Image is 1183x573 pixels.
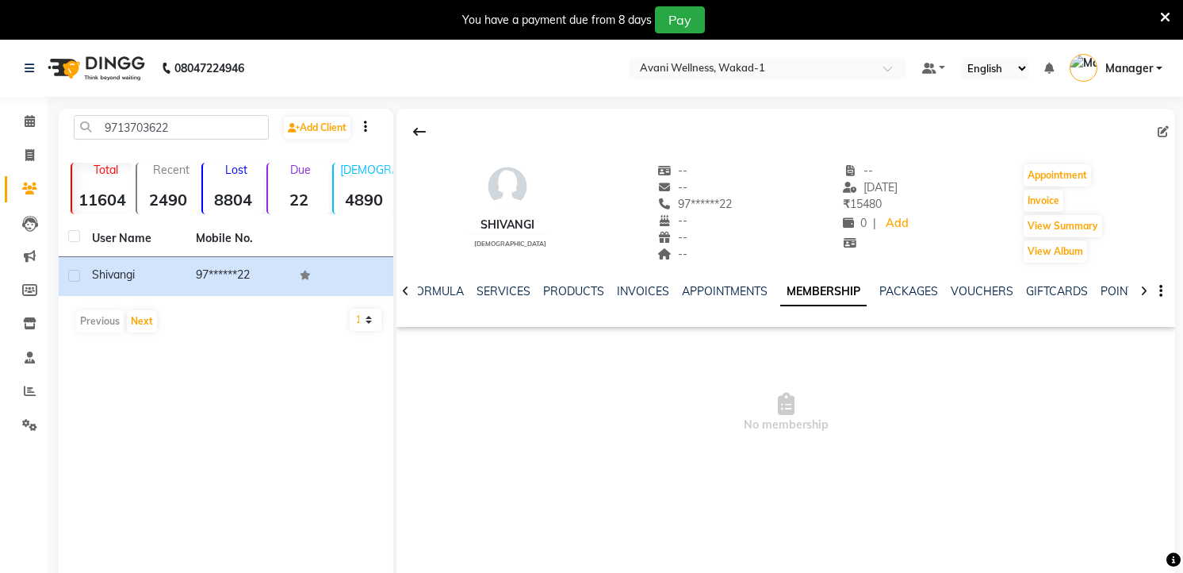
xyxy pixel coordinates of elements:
[1026,284,1088,298] a: GIFTCARDS
[658,163,688,178] span: --
[879,284,938,298] a: PACKAGES
[780,278,867,306] a: MEMBERSHIP
[658,230,688,244] span: --
[186,221,290,257] th: Mobile No.
[682,284,768,298] a: APPOINTMENTS
[409,284,464,298] a: FORMULA
[843,197,850,211] span: ₹
[1024,240,1087,263] button: View Album
[658,213,688,228] span: --
[843,197,882,211] span: 15480
[1024,190,1063,212] button: Invoice
[144,163,197,177] p: Recent
[268,190,328,210] strong: 22
[617,284,669,298] a: INVOICES
[334,190,394,210] strong: 4890
[658,180,688,194] span: --
[873,215,876,232] span: |
[843,163,873,178] span: --
[203,190,263,210] strong: 8804
[1105,60,1153,77] span: Manager
[1024,215,1102,237] button: View Summary
[1070,54,1097,82] img: Manager
[137,190,197,210] strong: 2490
[396,333,1175,492] span: No membership
[843,180,898,194] span: [DATE]
[951,284,1013,298] a: VOUCHERS
[462,12,652,29] div: You have a payment due from 8 days
[1101,284,1141,298] a: POINTS
[74,115,269,140] input: Search by Name/Mobile/Email/Code
[284,117,350,139] a: Add Client
[1024,164,1091,187] button: Appointment
[477,284,530,298] a: SERVICES
[40,46,149,90] img: logo
[655,6,705,33] button: Pay
[78,163,132,177] p: Total
[403,117,436,147] div: Back to Client
[474,240,546,248] span: [DEMOGRAPHIC_DATA]
[340,163,394,177] p: [DEMOGRAPHIC_DATA]
[468,217,546,233] div: Shivangi
[127,310,157,333] button: Next
[174,46,244,90] b: 08047224946
[543,284,604,298] a: PRODUCTS
[92,267,135,282] span: Shivangi
[843,216,867,230] span: 0
[484,163,531,210] img: avatar
[209,163,263,177] p: Lost
[72,190,132,210] strong: 11604
[882,213,910,235] a: Add
[82,221,186,257] th: User Name
[658,247,688,261] span: --
[271,163,328,177] p: Due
